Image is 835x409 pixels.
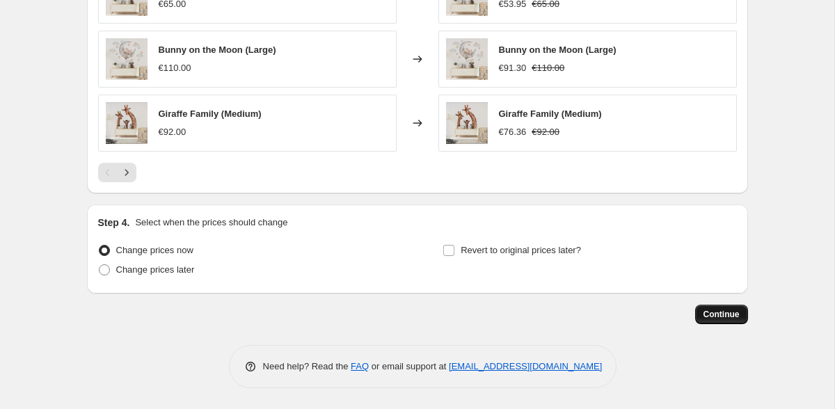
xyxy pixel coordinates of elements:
[159,61,191,75] div: €110.00
[351,361,369,371] a: FAQ
[106,38,148,80] img: 7_e7c5a8c4-76b3-41f6-b3c0-8eeaab4b01a7_80x.jpg
[135,216,287,230] p: Select when the prices should change
[449,361,602,371] a: [EMAIL_ADDRESS][DOMAIN_NAME]
[695,305,748,324] button: Continue
[499,45,617,55] span: Bunny on the Moon (Large)
[98,163,136,182] nav: Pagination
[106,102,148,144] img: 5_4f2e2582-0693-4eca-a70e-71f9732bca98_80x.jpg
[159,125,186,139] div: €92.00
[446,102,488,144] img: 5_4f2e2582-0693-4eca-a70e-71f9732bca98_80x.jpg
[499,109,602,119] span: Giraffe Family (Medium)
[499,61,527,75] div: €91.30
[159,109,262,119] span: Giraffe Family (Medium)
[98,216,130,230] h2: Step 4.
[159,45,276,55] span: Bunny on the Moon (Large)
[117,163,136,182] button: Next
[446,38,488,80] img: 7_e7c5a8c4-76b3-41f6-b3c0-8eeaab4b01a7_80x.jpg
[461,245,581,255] span: Revert to original prices later?
[116,264,195,275] span: Change prices later
[116,245,193,255] span: Change prices now
[703,309,740,320] span: Continue
[532,61,564,75] strike: €110.00
[369,361,449,371] span: or email support at
[532,125,559,139] strike: €92.00
[499,125,527,139] div: €76.36
[263,361,351,371] span: Need help? Read the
